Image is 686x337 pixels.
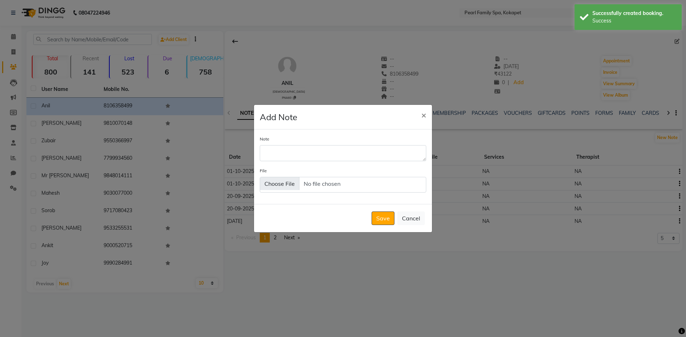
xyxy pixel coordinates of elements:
[416,105,432,125] button: Close
[592,10,676,17] div: Successfully created booking.
[592,17,676,25] div: Success
[260,111,297,123] h4: Add Note
[372,211,394,225] button: Save
[397,211,425,225] button: Cancel
[260,168,267,174] label: File
[260,136,269,142] label: Note
[421,109,426,120] span: ×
